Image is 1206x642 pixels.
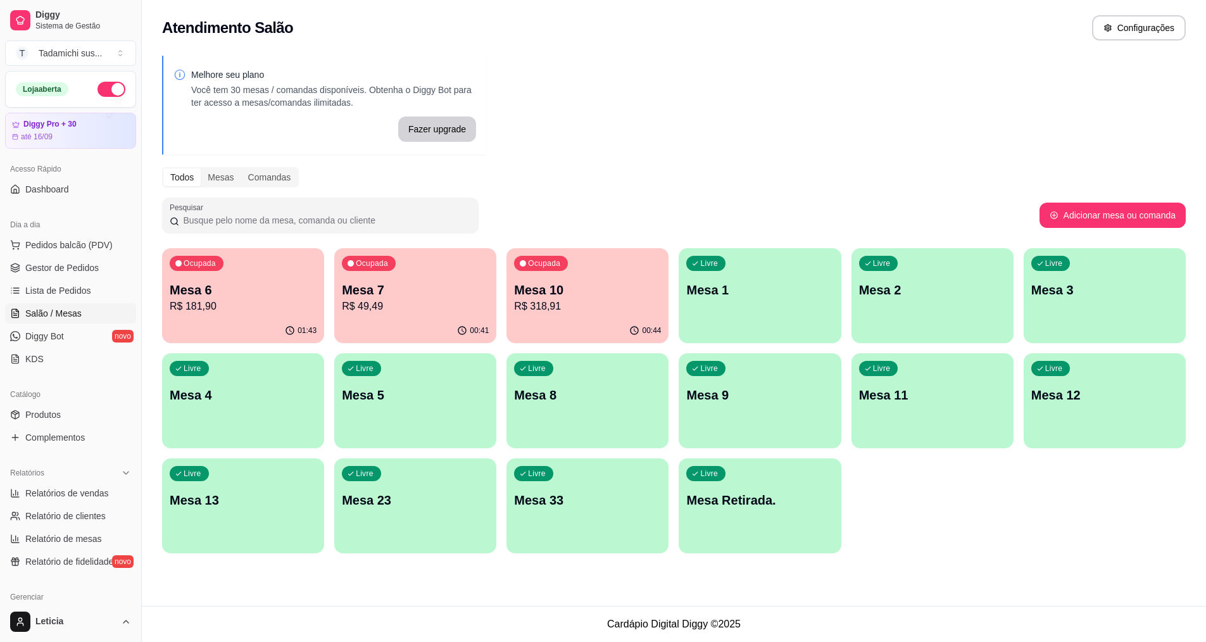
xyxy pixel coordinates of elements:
p: Mesa 8 [514,386,661,404]
input: Pesquisar [179,214,471,227]
span: Relatório de clientes [25,510,106,522]
button: Alterar Status [97,82,125,97]
div: Gerenciar [5,587,136,607]
p: Mesa 10 [514,281,661,299]
p: Livre [700,469,718,479]
button: Pedidos balcão (PDV) [5,235,136,255]
p: R$ 181,90 [170,299,317,314]
p: Livre [356,363,374,374]
span: Relatórios [10,468,44,478]
span: Dashboard [25,183,69,196]
span: Relatório de fidelidade [25,555,113,568]
button: Configurações [1092,15,1186,41]
button: LivreMesa 13 [162,458,324,553]
button: Fazer upgrade [398,116,476,142]
a: Dashboard [5,179,136,199]
p: Livre [1045,258,1063,268]
p: Mesa 4 [170,386,317,404]
button: LivreMesa 33 [506,458,669,553]
a: Gestor de Pedidos [5,258,136,278]
span: Leticia [35,616,116,627]
button: LivreMesa 3 [1024,248,1186,343]
a: Diggy Pro + 30até 16/09 [5,113,136,149]
div: Loja aberta [16,82,68,96]
p: Mesa 7 [342,281,489,299]
button: LivreMesa 11 [851,353,1014,448]
button: OcupadaMesa 6R$ 181,9001:43 [162,248,324,343]
p: Livre [528,363,546,374]
a: Relatórios de vendas [5,483,136,503]
span: Lista de Pedidos [25,284,91,297]
span: Diggy [35,9,131,21]
span: Produtos [25,408,61,421]
p: Mesa 5 [342,386,489,404]
p: Mesa Retirada. [686,491,833,509]
p: Livre [873,258,891,268]
p: Mesa 9 [686,386,833,404]
p: Mesa 6 [170,281,317,299]
p: Mesa 13 [170,491,317,509]
a: Relatório de fidelidadenovo [5,551,136,572]
p: Livre [873,363,891,374]
p: Mesa 12 [1031,386,1178,404]
div: Dia a dia [5,215,136,235]
a: Relatório de clientes [5,506,136,526]
div: Catálogo [5,384,136,405]
button: LivreMesa 23 [334,458,496,553]
span: Diggy Bot [25,330,64,343]
p: Livre [356,469,374,479]
p: Livre [184,363,201,374]
article: até 16/09 [21,132,53,142]
button: LivreMesa 2 [851,248,1014,343]
a: Complementos [5,427,136,448]
button: LivreMesa Retirada. [679,458,841,553]
div: Todos [163,168,201,186]
p: Ocupada [356,258,388,268]
p: Livre [1045,363,1063,374]
p: Ocupada [528,258,560,268]
p: Livre [700,363,718,374]
span: Complementos [25,431,85,444]
p: Mesa 11 [859,386,1006,404]
div: Acesso Rápido [5,159,136,179]
a: Produtos [5,405,136,425]
p: Você tem 30 mesas / comandas disponíveis. Obtenha o Diggy Bot para ter acesso a mesas/comandas il... [191,84,476,109]
button: Select a team [5,41,136,66]
button: OcupadaMesa 10R$ 318,9100:44 [506,248,669,343]
div: Mesas [201,168,241,186]
span: Pedidos balcão (PDV) [25,239,113,251]
span: Relatórios de vendas [25,487,109,500]
h2: Atendimento Salão [162,18,293,38]
button: LivreMesa 8 [506,353,669,448]
p: 01:43 [298,325,317,336]
div: Tadamichi sus ... [39,47,102,60]
button: Adicionar mesa ou comanda [1040,203,1186,228]
p: Melhore seu plano [191,68,476,81]
p: Livre [700,258,718,268]
a: Diggy Botnovo [5,326,136,346]
p: 00:41 [470,325,489,336]
p: Mesa 23 [342,491,489,509]
div: Comandas [241,168,298,186]
a: Relatório de mesas [5,529,136,549]
p: Livre [528,469,546,479]
p: Mesa 33 [514,491,661,509]
a: Lista de Pedidos [5,280,136,301]
a: DiggySistema de Gestão [5,5,136,35]
p: Ocupada [184,258,216,268]
span: T [16,47,28,60]
button: Leticia [5,607,136,637]
p: Livre [184,469,201,479]
span: Sistema de Gestão [35,21,131,31]
span: Salão / Mesas [25,307,82,320]
button: LivreMesa 9 [679,353,841,448]
span: KDS [25,353,44,365]
a: Salão / Mesas [5,303,136,324]
button: OcupadaMesa 7R$ 49,4900:41 [334,248,496,343]
span: Relatório de mesas [25,532,102,545]
button: LivreMesa 12 [1024,353,1186,448]
p: Mesa 3 [1031,281,1178,299]
p: 00:44 [642,325,661,336]
p: Mesa 1 [686,281,833,299]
